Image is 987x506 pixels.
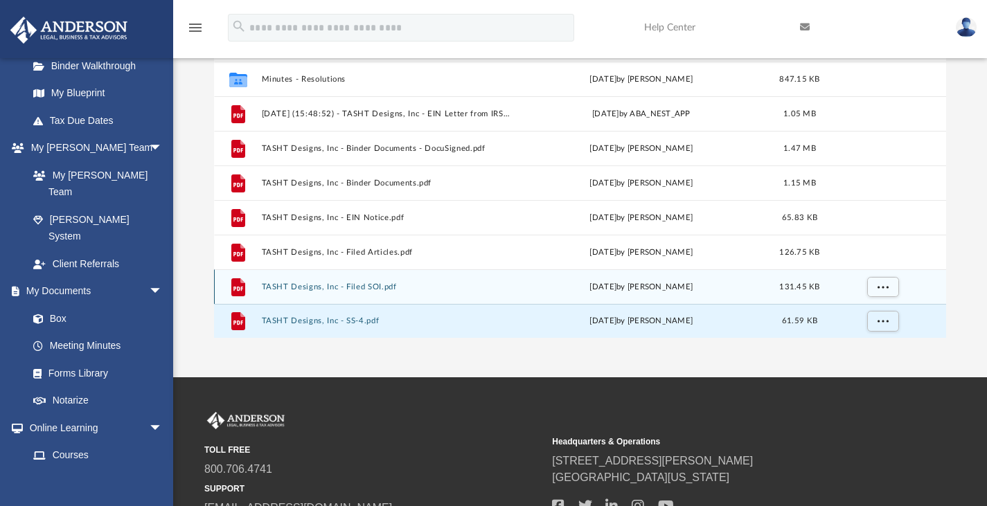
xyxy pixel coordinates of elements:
[517,177,766,189] div: [DATE] by [PERSON_NAME]
[782,317,817,325] span: 61.59 KB
[517,315,766,327] div: [DATE] by [PERSON_NAME]
[19,52,184,80] a: Binder Walkthrough
[517,73,766,85] div: by [PERSON_NAME]
[779,282,819,290] span: 131.45 KB
[204,482,542,495] small: SUPPORT
[231,19,247,34] i: search
[149,414,177,442] span: arrow_drop_down
[552,455,753,467] a: [STREET_ADDRESS][PERSON_NAME]
[866,311,898,332] button: More options
[261,316,510,325] button: TASHT Designs, Inc - SS-4.pdf
[956,17,977,37] img: User Pic
[10,134,177,162] a: My [PERSON_NAME] Teamarrow_drop_down
[149,134,177,163] span: arrow_drop_down
[19,332,177,360] a: Meeting Minutes
[517,246,766,258] div: [DATE] by [PERSON_NAME]
[19,161,170,206] a: My [PERSON_NAME] Team
[261,247,510,256] button: TASHT Designs, Inc - Filed Articles.pdf
[10,414,177,442] a: Online Learningarrow_drop_down
[261,213,510,222] button: TASHT Designs, Inc - EIN Notice.pdf
[19,305,170,332] a: Box
[19,387,177,415] a: Notarize
[19,80,177,107] a: My Blueprint
[866,276,898,297] button: More options
[779,248,819,255] span: 126.75 KB
[261,178,510,187] button: TASHT Designs, Inc - Binder Documents.pdf
[783,109,816,117] span: 1.05 MB
[261,282,510,291] button: TASHT Designs, Inc - Filed SOI.pdf
[517,107,766,120] div: [DATE] by ABA_NEST_APP
[261,143,510,152] button: TASHT Designs, Inc - Binder Documents - DocuSigned.pdf
[779,75,819,82] span: 847.15 KB
[204,444,542,456] small: TOLL FREE
[517,211,766,224] div: [DATE] by [PERSON_NAME]
[6,17,132,44] img: Anderson Advisors Platinum Portal
[149,278,177,306] span: arrow_drop_down
[19,250,177,278] a: Client Referrals
[10,278,177,305] a: My Documentsarrow_drop_down
[261,109,510,118] button: [DATE] (15:48:52) - TASHT Designs, Inc - EIN Letter from IRS.pdf
[783,144,816,152] span: 1.47 MB
[552,435,890,448] small: Headquarters & Operations
[517,142,766,154] div: [DATE] by [PERSON_NAME]
[19,359,170,387] a: Forms Library
[517,280,766,293] div: [DATE] by [PERSON_NAME]
[19,206,177,250] a: [PERSON_NAME] System
[19,442,177,469] a: Courses
[783,179,816,186] span: 1.15 MB
[782,213,817,221] span: 65.83 KB
[19,107,184,134] a: Tax Due Dates
[214,51,947,338] div: grid
[552,471,729,483] a: [GEOGRAPHIC_DATA][US_STATE]
[261,74,510,83] button: Minutes - Resolutions
[187,26,204,36] a: menu
[187,19,204,36] i: menu
[204,463,272,475] a: 800.706.4741
[589,75,616,82] span: [DATE]
[204,412,287,430] img: Anderson Advisors Platinum Portal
